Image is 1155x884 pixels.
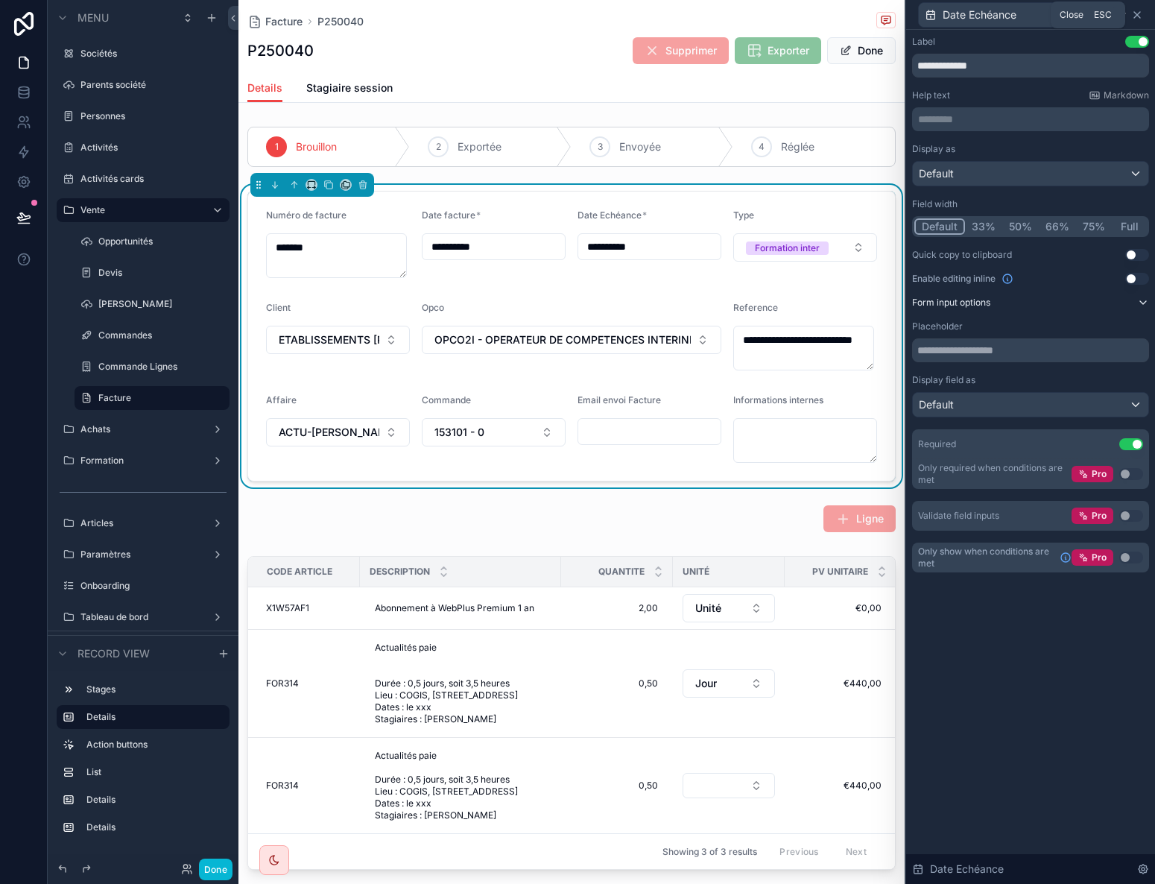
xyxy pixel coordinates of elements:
[306,75,393,104] a: Stagiaire session
[918,510,999,522] div: Validate field inputs
[422,302,444,313] span: Opco
[683,566,709,578] span: Unité
[306,80,393,95] span: Stagiaire session
[98,361,227,373] label: Commande Lignes
[80,173,227,185] label: Activités cards
[48,671,238,854] div: scrollable content
[279,332,379,347] span: ETABLISSEMENTS [PERSON_NAME]
[914,218,965,235] button: Default
[1092,468,1107,480] span: Pro
[912,273,996,285] span: Enable editing inline
[1060,9,1083,21] span: Close
[912,297,990,309] label: Form input options
[1039,218,1076,235] button: 66%
[918,546,1054,569] span: Only show when conditions are met
[98,329,227,341] label: Commandes
[918,462,1072,486] div: Only required when conditions are met
[80,517,206,529] label: Articles
[80,48,227,60] label: Sociétés
[422,418,566,446] button: Select Button
[1076,218,1112,235] button: 75%
[422,394,471,405] span: Commande
[1104,89,1149,101] span: Markdown
[912,297,1149,309] button: Form input options
[266,418,410,446] button: Select Button
[919,397,954,412] span: Default
[919,166,954,181] span: Default
[247,40,314,61] h1: P250040
[1112,218,1147,235] button: Full
[918,2,1089,28] button: Date Echéance
[912,143,955,155] label: Display as
[86,739,224,751] label: Action buttons
[80,110,227,122] label: Personnes
[733,233,877,262] button: Select Button
[912,89,950,101] label: Help text
[247,14,303,29] a: Facture
[266,326,410,354] button: Select Button
[80,423,206,435] label: Achats
[98,267,227,279] label: Devis
[733,302,778,313] span: Reference
[265,14,303,29] span: Facture
[80,580,227,592] label: Onboarding
[247,80,282,95] span: Details
[912,198,958,210] label: Field width
[912,392,1149,417] button: Default
[577,209,642,221] span: Date Echéance
[279,425,379,440] span: ACTU-[PERSON_NAME]
[86,683,224,695] label: Stages
[80,549,206,561] label: Paramètres
[77,10,109,25] span: Menu
[267,566,332,578] span: Code Article
[98,392,221,404] label: Facture
[918,438,956,450] div: Required
[577,394,661,405] span: Email envoi Facture
[80,204,200,216] label: Vente
[1002,218,1039,235] button: 50%
[317,14,364,29] a: P250040
[912,249,1012,261] div: Quick copy to clipboard
[86,711,218,723] label: Details
[912,321,963,332] label: Placeholder
[80,455,206,467] a: Formation
[98,236,227,247] label: Opportunités
[733,394,823,405] span: Informations internes
[98,298,227,310] label: [PERSON_NAME]
[80,79,227,91] label: Parents société
[943,7,1016,22] span: Date Echéance
[733,209,754,221] span: Type
[1089,89,1149,101] a: Markdown
[80,611,206,623] label: Tableau de bord
[266,302,291,313] span: Client
[266,209,346,221] span: Numéro de facture
[812,566,868,578] span: PV unitaire
[199,859,232,880] button: Done
[1092,510,1107,522] span: Pro
[598,566,645,578] span: Quantite
[912,36,935,48] div: Label
[266,394,297,405] span: Affaire
[370,566,430,578] span: Description
[827,37,896,64] button: Done
[755,241,820,255] div: Formation inter
[77,646,150,661] span: Record view
[965,218,1002,235] button: 33%
[434,332,691,347] span: OPCO2I - OPERATEUR DE COMPETENCES INTERINDUSTRIEL
[912,107,1149,131] div: scrollable content
[1092,552,1107,563] span: Pro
